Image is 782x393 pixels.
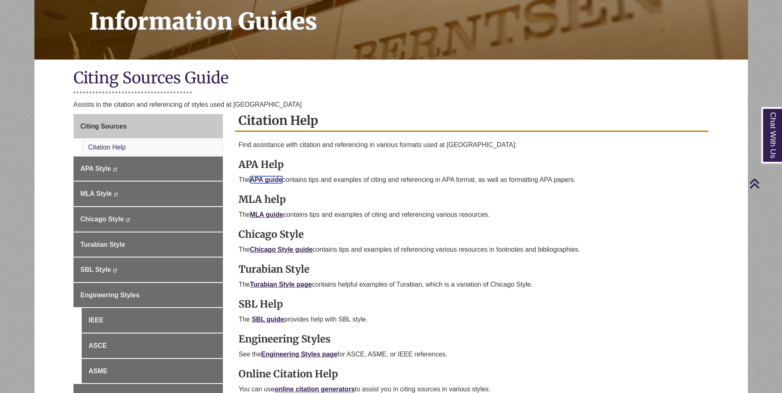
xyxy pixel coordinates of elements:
strong: APA Help [238,158,284,171]
p: The provides help with SBL style. [238,315,705,324]
a: ASME [82,359,223,384]
span: APA Style [80,165,111,172]
i: This link opens in a new window [113,269,117,272]
a: SBL Style [73,257,223,282]
i: This link opens in a new window [113,168,117,171]
span: Turabian Style [80,241,125,248]
i: This link opens in a new window [126,218,130,222]
strong: MLA help [238,193,286,206]
strong: Turabian Style [238,263,310,276]
strong: Online Citation Help [238,368,338,380]
p: The contains tips and examples of citing and referencing various resources. [238,210,705,220]
i: This link opens in a new window [114,193,118,196]
span: Engineering Styles [80,292,140,299]
a: Back to Top [749,178,780,189]
p: See the for ASCE, ASME, or IEEE references. [238,349,705,359]
a: APA guide [250,176,282,183]
a: Turabian Style [73,232,223,257]
span: SBL Style [80,266,111,273]
a: SBL guide [252,316,284,323]
a: IEEE [82,308,223,333]
span: Assists in the citation and referencing of styles used at [GEOGRAPHIC_DATA] [73,101,302,108]
strong: Engineering Styles [238,333,330,345]
a: Citing Sources [73,114,223,139]
span: Citing Sources [80,123,127,130]
h1: Citing Sources Guide [73,68,709,90]
a: Turabian Style page [250,281,312,288]
a: Engineering Styles [73,283,223,308]
a: APA Style [73,156,223,181]
p: The contains tips and examples of referencing various resources in footnotes and bibliographies. [238,245,705,255]
span: Chicago Style [80,216,124,223]
a: Citation Help [88,144,126,151]
p: Find assistance with citation and referencing in various formats used at [GEOGRAPHIC_DATA]: [238,140,705,150]
a: Chicago Style guide [250,246,313,253]
strong: Chicago Style [238,228,304,241]
h2: Citation Help [235,110,709,132]
p: The contains tips and examples of citing and referencing in APA format, as well as formatting APA... [238,175,705,185]
p: The contains helpful examples of Turabian, which is a variation of Chicago Style. [238,280,705,290]
span: MLA Style [80,190,112,197]
a: Chicago Style [73,207,223,232]
strong: SBL Help [238,298,283,310]
a: ASCE [82,333,223,358]
a: online citation generators [275,386,355,393]
a: MLA Style [73,182,223,206]
a: Engineering Styles page [261,351,337,358]
a: MLA guide [250,211,283,218]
